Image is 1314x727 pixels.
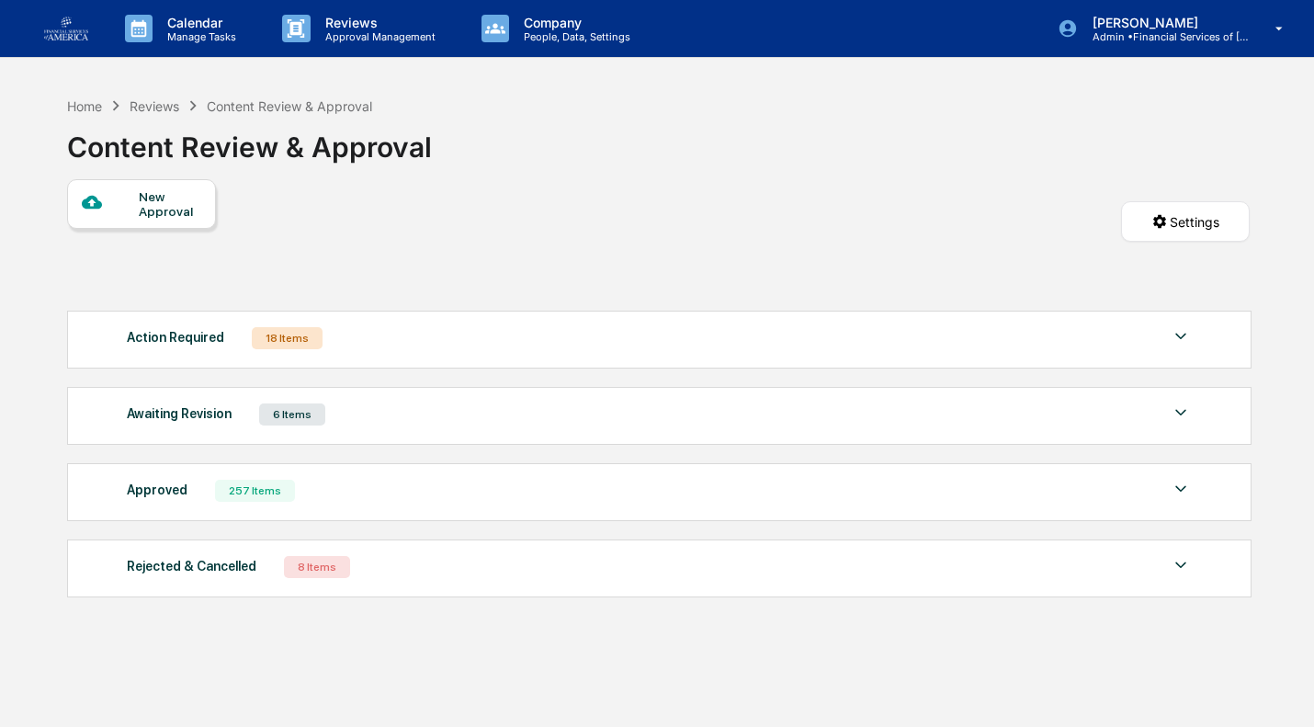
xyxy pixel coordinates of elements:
[215,480,295,502] div: 257 Items
[1170,478,1192,500] img: caret
[67,116,432,164] div: Content Review & Approval
[1078,30,1249,43] p: Admin • Financial Services of [GEOGRAPHIC_DATA]
[153,15,245,30] p: Calendar
[67,98,102,114] div: Home
[1170,325,1192,347] img: caret
[44,17,88,40] img: logo
[153,30,245,43] p: Manage Tasks
[127,402,232,426] div: Awaiting Revision
[207,98,372,114] div: Content Review & Approval
[127,554,256,578] div: Rejected & Cancelled
[1078,15,1249,30] p: [PERSON_NAME]
[127,325,224,349] div: Action Required
[284,556,350,578] div: 8 Items
[1255,666,1305,716] iframe: Open customer support
[127,478,187,502] div: Approved
[311,30,445,43] p: Approval Management
[509,30,640,43] p: People, Data, Settings
[509,15,640,30] p: Company
[311,15,445,30] p: Reviews
[1170,402,1192,424] img: caret
[252,327,323,349] div: 18 Items
[259,403,325,426] div: 6 Items
[139,189,200,219] div: New Approval
[1121,201,1250,242] button: Settings
[1170,554,1192,576] img: caret
[130,98,179,114] div: Reviews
